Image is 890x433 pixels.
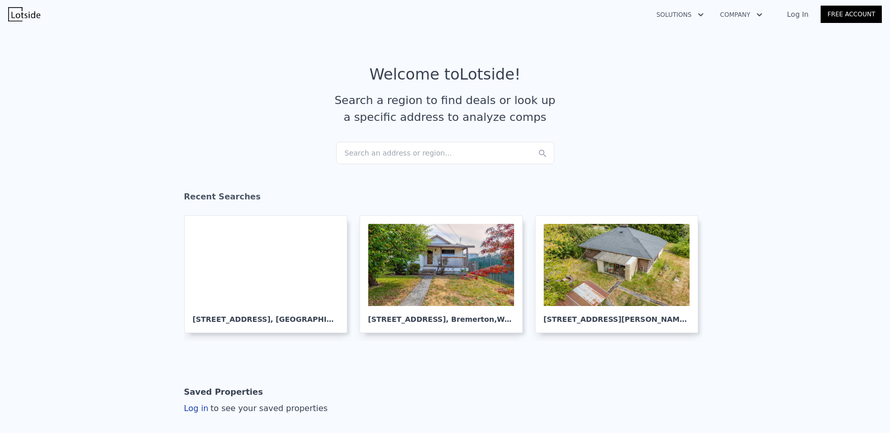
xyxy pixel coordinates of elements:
[369,65,521,84] div: Welcome to Lotside !
[360,215,531,333] a: [STREET_ADDRESS], Bremerton,WA 98310
[648,6,712,24] button: Solutions
[209,403,328,413] span: to see your saved properties
[331,92,560,125] div: Search a region to find deals or look up a specific address to analyze comps
[184,402,328,415] div: Log in
[184,382,263,402] div: Saved Properties
[193,306,339,324] div: [STREET_ADDRESS] , [GEOGRAPHIC_DATA]
[712,6,771,24] button: Company
[821,6,882,23] a: Free Account
[336,142,554,164] div: Search an address or region...
[8,7,40,21] img: Lotside
[368,306,514,324] div: [STREET_ADDRESS] , Bremerton
[535,215,706,333] a: [STREET_ADDRESS][PERSON_NAME], Bellingham
[775,9,821,19] a: Log In
[184,215,355,333] a: [STREET_ADDRESS], [GEOGRAPHIC_DATA]
[184,183,706,215] div: Recent Searches
[544,306,690,324] div: [STREET_ADDRESS][PERSON_NAME] , Bellingham
[494,315,538,323] span: , WA 98310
